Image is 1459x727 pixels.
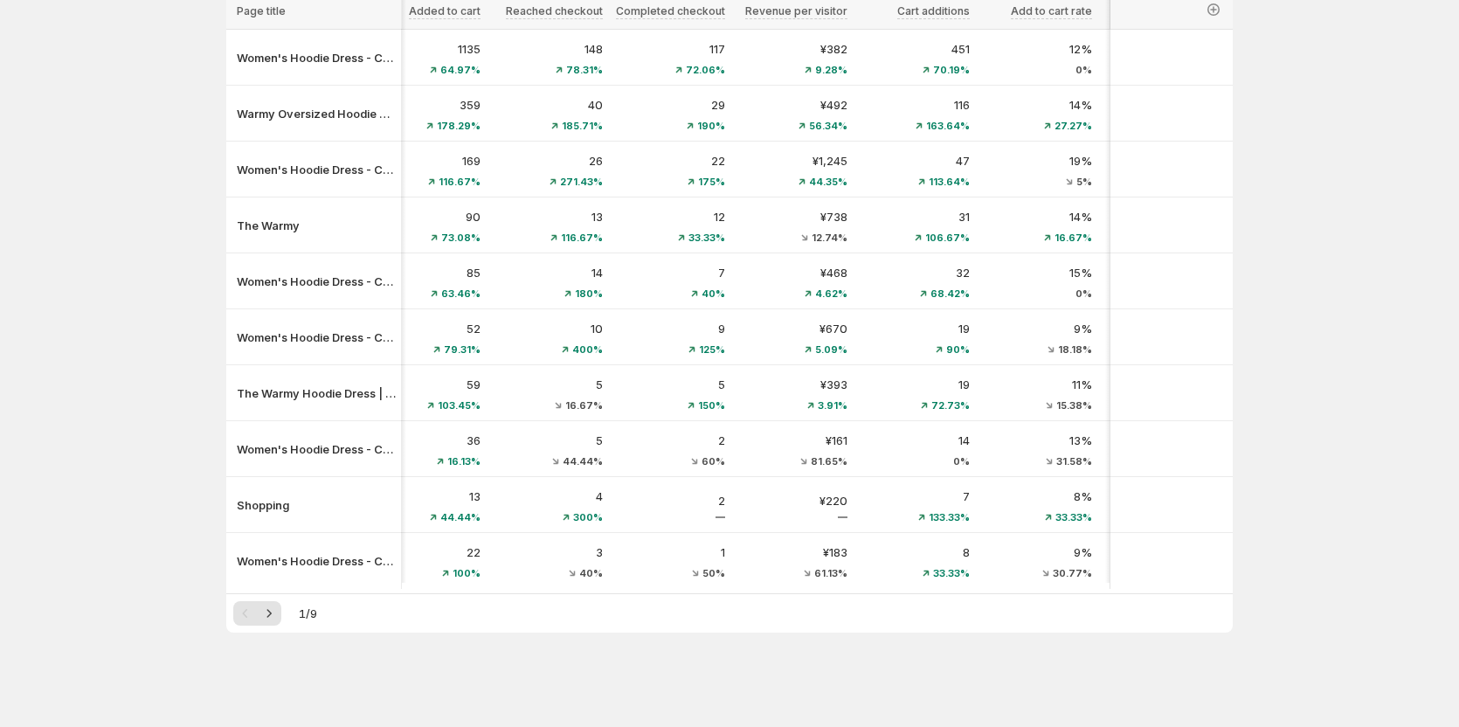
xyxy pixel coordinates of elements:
[237,161,396,178] p: Women's Hoodie Dress - Casual Long Sleeve Pullover Sweatshirt Dress
[736,432,847,449] p: ¥161
[575,288,603,299] span: 180%
[736,376,847,393] p: ¥393
[897,4,970,17] span: Cart additions
[257,601,281,626] button: Next
[440,65,481,75] span: 64.97%
[237,49,396,66] button: Women's Hoodie Dress - Casual Long Sleeve Pullover Sweatshirt Dress
[980,432,1092,449] p: 13%
[745,4,847,17] span: Revenue per visitor
[702,568,725,578] span: 50%
[237,329,396,346] button: Women's Hoodie Dress - Casual Long Sleeve Pullover Sweatshirt Dress
[369,208,481,225] p: 90
[563,456,603,467] span: 44.44%
[1103,40,1214,58] p: 117
[930,288,970,299] span: 68.42%
[1054,232,1092,243] span: 16.67%
[736,264,847,281] p: ¥468
[980,152,1092,170] p: 19%
[698,177,725,187] span: 175%
[736,492,847,509] p: ¥220
[237,496,396,514] p: Shopping
[858,152,970,170] p: 47
[929,177,970,187] span: 113.64%
[613,40,725,58] p: 117
[815,344,847,355] span: 5.09%
[438,400,481,411] span: 103.45%
[931,400,970,411] span: 72.73%
[980,40,1092,58] p: 12%
[980,96,1092,114] p: 14%
[562,121,603,131] span: 185.71%
[858,208,970,225] p: 31
[736,544,847,561] p: ¥183
[699,344,725,355] span: 125%
[613,152,725,170] p: 22
[1011,4,1092,17] span: Add to cart rate
[237,552,396,570] button: Women's Hoodie Dress - Casual Long Sleeve Pullover Sweatshirt Dress
[933,65,970,75] span: 70.19%
[237,105,396,122] button: Warmy Oversized Hoodie Dress – Ultra-Soft Fleece Sweatshirt Dress for Women (Plus Size S-3XL), Co...
[688,232,725,243] span: 33.33%
[811,456,847,467] span: 81.65%
[736,208,847,225] p: ¥738
[953,456,970,467] span: 0%
[736,40,847,58] p: ¥382
[858,320,970,337] p: 19
[613,492,725,509] p: 2
[815,288,847,299] span: 4.62%
[815,65,847,75] span: 9.28%
[736,96,847,114] p: ¥492
[237,217,396,234] button: The Warmy
[579,568,603,578] span: 40%
[369,320,481,337] p: 52
[613,208,725,225] p: 12
[572,344,603,355] span: 400%
[1103,492,1214,509] p: 2
[491,320,603,337] p: 10
[444,344,481,355] span: 79.31%
[237,273,396,290] button: Women's Hoodie Dress - Casual Long Sleeve Pullover Sweatshirt Dress
[698,400,725,411] span: 150%
[980,376,1092,393] p: 11%
[566,65,603,75] span: 78.31%
[809,177,847,187] span: 44.35%
[447,456,481,467] span: 16.13%
[1054,121,1092,131] span: 27.27%
[929,512,970,523] span: 133.33%
[491,376,603,393] p: 5
[858,40,970,58] p: 451
[818,400,847,411] span: 3.91%
[237,440,396,458] button: Women's Hoodie Dress - Casual Long Sleeve Pullover Sweatshirt Dress
[409,4,481,17] span: Added to cart
[613,544,725,561] p: 1
[1075,288,1092,299] span: 0%
[702,456,725,467] span: 60%
[369,152,481,170] p: 169
[1075,65,1092,75] span: 0%
[686,65,725,75] span: 72.06%
[1053,568,1092,578] span: 30.77%
[1058,344,1092,355] span: 18.18%
[858,376,970,393] p: 19
[1103,152,1214,170] p: 22
[980,488,1092,505] p: 8%
[491,544,603,561] p: 3
[933,568,970,578] span: 33.33%
[613,264,725,281] p: 7
[441,232,481,243] span: 73.08%
[491,208,603,225] p: 13
[980,320,1092,337] p: 9%
[1103,544,1214,561] p: 1
[616,4,725,17] span: Completed checkout
[613,320,725,337] p: 9
[814,568,847,578] span: 61.13%
[702,288,725,299] span: 40%
[369,544,481,561] p: 22
[237,4,286,17] span: Page title
[560,177,603,187] span: 271.43%
[613,96,725,114] p: 29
